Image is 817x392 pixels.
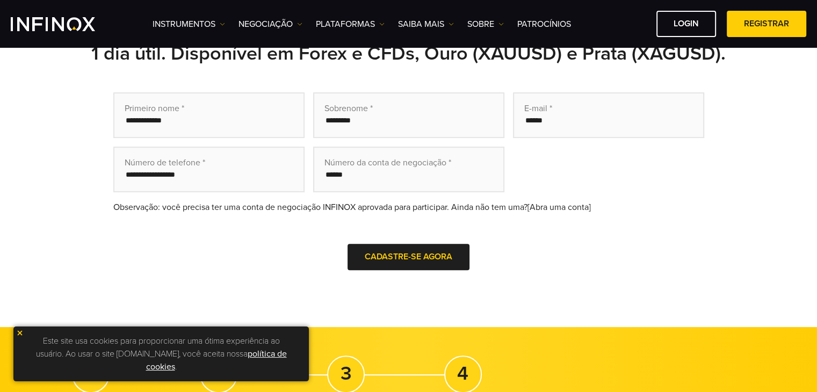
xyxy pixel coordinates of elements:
[457,362,468,385] strong: 4
[238,18,302,31] a: NEGOCIAÇÃO
[153,18,225,31] a: Instrumentos
[517,18,571,31] a: Patrocínios
[19,332,303,376] p: Este site usa cookies para proporcionar uma ótima experiência ao usuário. Ao usar o site [DOMAIN_...
[316,18,385,31] a: PLATAFORMAS
[727,11,806,37] a: Registrar
[341,362,352,385] strong: 3
[656,11,716,37] a: Login
[527,202,591,213] a: [Abra uma conta]
[365,251,452,262] span: Cadastre-se agora
[348,244,469,270] button: Cadastre-se agora
[467,18,504,31] a: SOBRE
[11,17,120,31] a: INFINOX Logo
[16,329,24,337] img: yellow close icon
[398,18,454,31] a: Saiba mais
[113,201,704,214] div: Observação: você precisa ter uma conta de negociação INFINOX aprovada para participar. Ainda não ...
